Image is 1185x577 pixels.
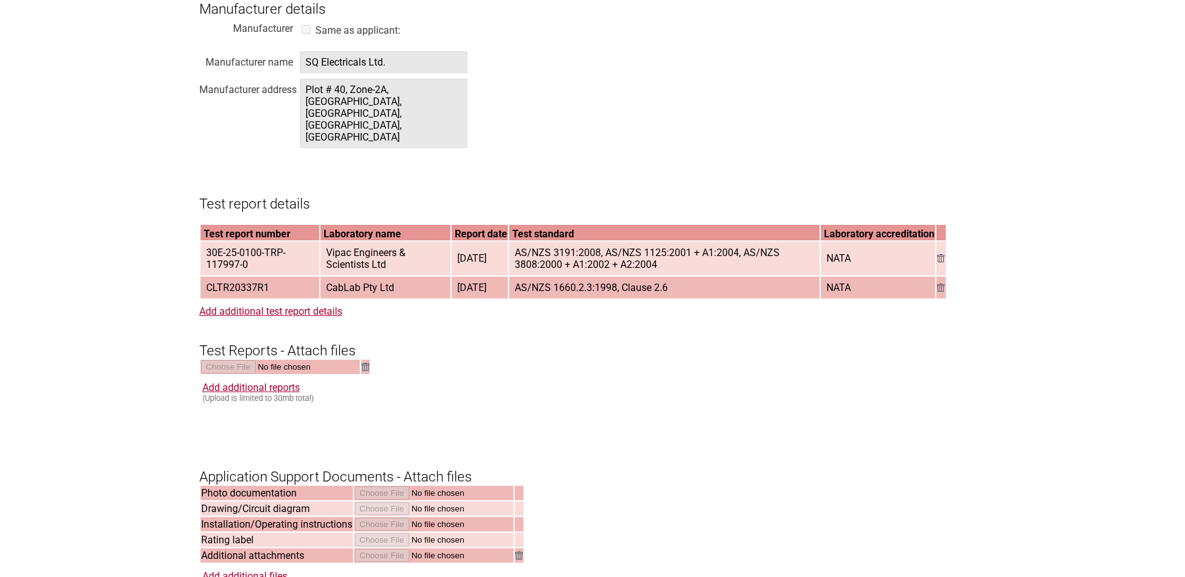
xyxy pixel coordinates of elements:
[199,305,342,317] a: Add additional test report details
[199,19,293,32] div: Manufacturer
[300,25,312,34] input: on
[321,242,450,275] span: Vipac Engineers & Scientists Ltd
[199,53,293,66] div: Manufacturer name
[202,393,314,403] small: (Upload is limited to 30mb total)
[199,321,986,358] h3: Test Reports - Attach files
[201,225,320,240] th: Test report number
[821,277,856,298] span: NATA
[201,242,319,275] span: 30E-25-0100-TRP-117997-0
[201,501,353,516] td: Drawing/Circuit diagram
[300,51,467,73] span: SQ Electricals Ltd.
[201,533,353,547] td: Rating label
[300,79,467,148] span: Plot # 40, Zone-2A, [GEOGRAPHIC_DATA], [GEOGRAPHIC_DATA], [GEOGRAPHIC_DATA], [GEOGRAPHIC_DATA]
[452,225,508,240] th: Report date
[509,225,820,240] th: Test standard
[199,174,986,212] h3: Test report details
[202,382,300,393] a: Add additional reports
[510,277,673,298] span: AS/NZS 1660.2.3:1998, Clause 2.6
[937,254,945,262] img: Remove
[821,248,856,269] span: NATA
[201,548,353,563] td: Additional attachments
[199,448,986,485] h3: Application Support Documents - Attach files
[320,225,450,240] th: Laboratory name
[201,277,274,298] span: CLTR20337R1
[452,248,492,269] span: [DATE]
[315,24,400,36] label: Same as applicant:
[321,277,399,298] span: CabLab Pty Ltd
[201,517,353,531] td: Installation/Operating instructions
[515,551,523,560] img: Remove
[821,225,935,240] th: Laboratory accreditation
[510,242,819,275] span: AS/NZS 3191:2008, AS/NZS 1125:2001 + A1:2004, AS/NZS 3808:2000 + A1:2002 + A2:2004
[201,486,353,500] td: Photo documentation
[937,284,945,292] img: Remove
[199,81,293,93] div: Manufacturer address
[362,363,369,371] img: Remove
[452,277,492,298] span: [DATE]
